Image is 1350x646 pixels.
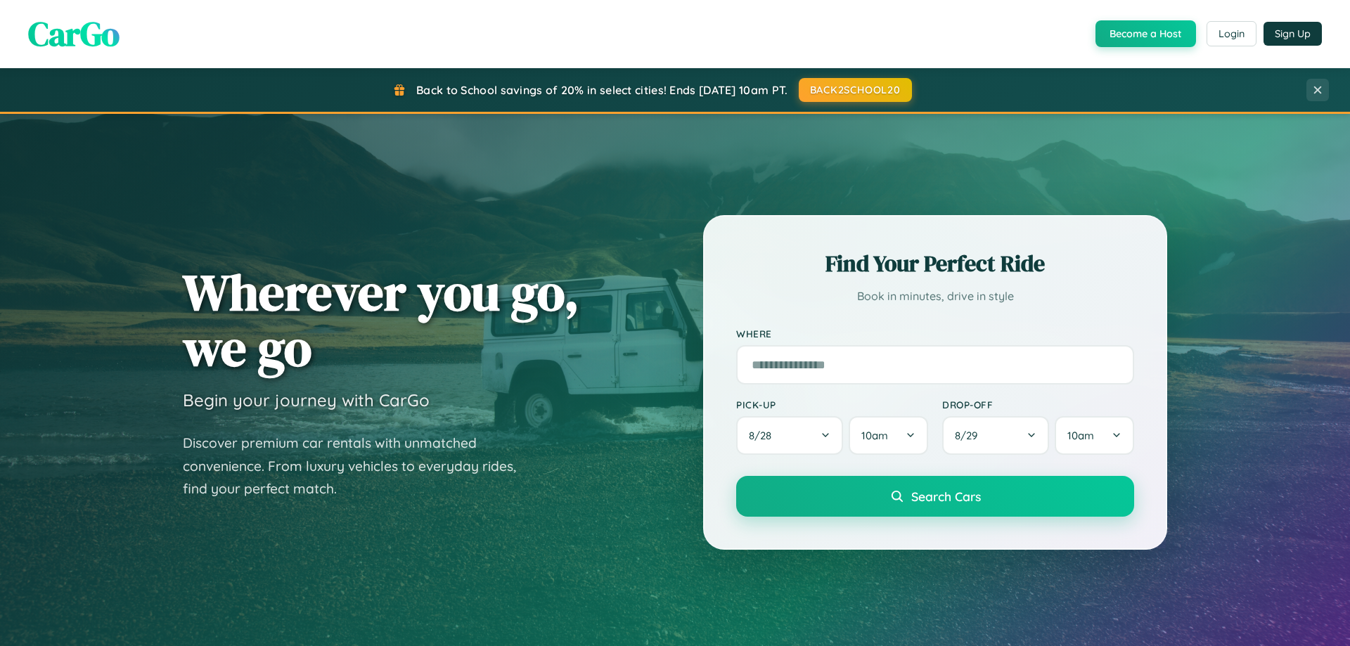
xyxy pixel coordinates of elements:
button: 10am [849,416,928,455]
button: Become a Host [1095,20,1196,47]
span: 10am [861,429,888,442]
button: 8/29 [942,416,1049,455]
label: Drop-off [942,399,1134,411]
span: CarGo [28,11,120,57]
button: BACK2SCHOOL20 [799,78,912,102]
span: 8 / 28 [749,429,778,442]
span: Search Cars [911,489,981,504]
p: Book in minutes, drive in style [736,286,1134,306]
span: Back to School savings of 20% in select cities! Ends [DATE] 10am PT. [416,83,787,97]
button: Login [1207,21,1256,46]
h3: Begin your journey with CarGo [183,389,430,411]
label: Where [736,328,1134,340]
span: 8 / 29 [955,429,984,442]
h1: Wherever you go, we go [183,264,579,375]
h2: Find Your Perfect Ride [736,248,1134,279]
button: Sign Up [1264,22,1322,46]
label: Pick-up [736,399,928,411]
button: 10am [1055,416,1134,455]
span: 10am [1067,429,1094,442]
p: Discover premium car rentals with unmatched convenience. From luxury vehicles to everyday rides, ... [183,432,534,500]
button: 8/28 [736,416,843,455]
button: Search Cars [736,476,1134,517]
